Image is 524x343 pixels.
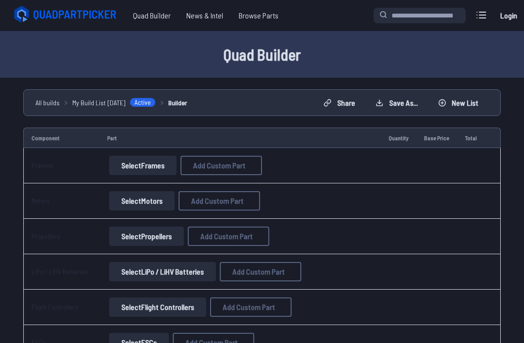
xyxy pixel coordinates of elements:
[168,98,187,108] a: Builder
[12,43,512,66] h1: Quad Builder
[32,232,60,240] a: Propellers
[220,262,301,281] button: Add Custom Part
[72,98,126,108] span: My Build List [DATE]
[107,156,179,175] a: SelectFrames
[32,161,53,169] a: Frames
[35,98,60,108] a: All builds
[107,191,177,211] a: SelectMotors
[223,303,275,311] span: Add Custom Part
[200,232,253,240] span: Add Custom Part
[32,303,79,311] a: Flight Controllers
[231,6,286,25] a: Browse Parts
[232,268,285,276] span: Add Custom Part
[109,262,216,281] button: SelectLiPo / LiHV Batteries
[179,6,231,25] a: News & Intel
[109,297,206,317] button: SelectFlight Controllers
[99,128,381,148] td: Part
[130,98,156,107] span: Active
[180,156,262,175] button: Add Custom Part
[188,227,269,246] button: Add Custom Part
[457,128,485,148] td: Total
[109,227,184,246] button: SelectPropellers
[23,128,99,148] td: Component
[107,227,186,246] a: SelectPropellers
[125,6,179,25] a: Quad Builder
[32,196,50,205] a: Motors
[191,197,244,205] span: Add Custom Part
[107,262,218,281] a: SelectLiPo / LiHV Batteries
[109,191,175,211] button: SelectMotors
[193,162,246,169] span: Add Custom Part
[107,297,208,317] a: SelectFlight Controllers
[430,95,487,111] button: New List
[497,6,520,25] a: Login
[210,297,292,317] button: Add Custom Part
[315,95,363,111] button: Share
[416,128,457,148] td: Base Price
[109,156,177,175] button: SelectFrames
[179,191,260,211] button: Add Custom Part
[32,267,88,276] a: LiPo / LiHV Batteries
[367,95,426,111] button: Save as...
[381,128,416,148] td: Quantity
[72,98,156,108] a: My Build List [DATE]Active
